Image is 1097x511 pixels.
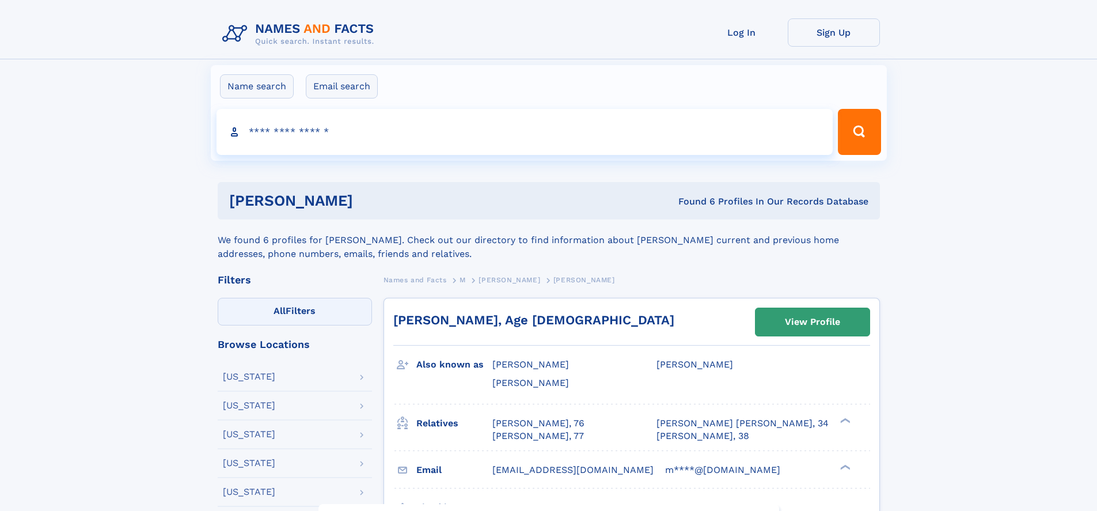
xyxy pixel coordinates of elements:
span: [PERSON_NAME] [492,377,569,388]
a: [PERSON_NAME], 38 [656,430,749,442]
label: Email search [306,74,378,99]
span: All [274,305,286,316]
input: search input [217,109,833,155]
a: [PERSON_NAME] [PERSON_NAME], 34 [656,417,829,430]
a: View Profile [756,308,870,336]
div: Found 6 Profiles In Our Records Database [515,195,868,208]
div: ❯ [837,463,851,471]
div: Filters [218,275,372,285]
span: [PERSON_NAME] [553,276,615,284]
h1: [PERSON_NAME] [229,194,516,208]
a: Names and Facts [384,272,447,287]
div: [US_STATE] [223,459,275,468]
h3: Email [416,460,492,480]
a: Sign Up [788,18,880,47]
span: [EMAIL_ADDRESS][DOMAIN_NAME] [492,464,654,475]
span: M [460,276,466,284]
div: We found 6 profiles for [PERSON_NAME]. Check out our directory to find information about [PERSON_... [218,219,880,261]
span: [PERSON_NAME] [492,359,569,370]
div: ❯ [837,417,851,424]
div: [US_STATE] [223,487,275,497]
div: [US_STATE] [223,430,275,439]
span: [PERSON_NAME] [479,276,540,284]
img: Logo Names and Facts [218,18,384,50]
h3: Also known as [416,355,492,374]
div: [US_STATE] [223,372,275,381]
button: Search Button [838,109,880,155]
div: View Profile [785,309,840,335]
a: [PERSON_NAME] [479,272,540,287]
label: Filters [218,298,372,325]
a: Log In [696,18,788,47]
div: Browse Locations [218,339,372,350]
a: [PERSON_NAME], Age [DEMOGRAPHIC_DATA] [393,313,674,327]
label: Name search [220,74,294,99]
a: [PERSON_NAME], 76 [492,417,584,430]
a: [PERSON_NAME], 77 [492,430,584,442]
h3: Relatives [416,414,492,433]
div: [US_STATE] [223,401,275,410]
span: [PERSON_NAME] [656,359,733,370]
a: M [460,272,466,287]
